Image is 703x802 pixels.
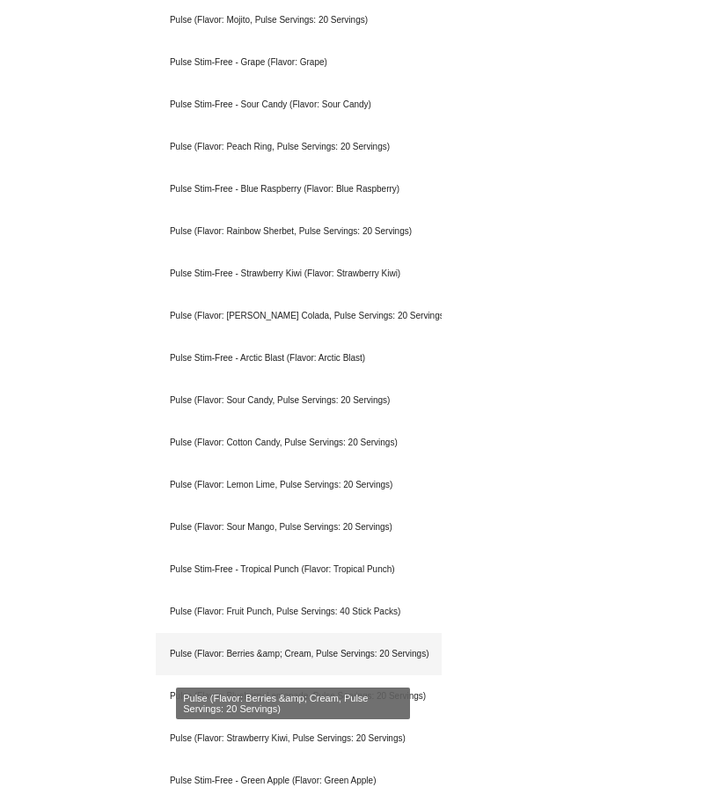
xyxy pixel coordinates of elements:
[156,295,442,337] div: Pulse (Flavor: [PERSON_NAME] Colada, Pulse Servings: 20 Servings)
[156,675,442,717] div: Pulse (Flavor: Blueberry Lemonade, Pulse Servings: 20 Servings)
[156,126,442,168] div: Pulse (Flavor: Peach Ring, Pulse Servings: 20 Servings)
[156,717,442,760] div: Pulse (Flavor: Strawberry Kiwi, Pulse Servings: 20 Servings)
[156,41,442,84] div: Pulse Stim-Free - Grape (Flavor: Grape)
[156,253,442,295] div: Pulse Stim-Free - Strawberry Kiwi (Flavor: Strawberry Kiwi)
[156,760,442,802] div: Pulse Stim-Free - Green Apple (Flavor: Green Apple)
[156,506,442,548] div: Pulse (Flavor: Sour Mango, Pulse Servings: 20 Servings)
[156,548,442,591] div: Pulse Stim-Free - Tropical Punch (Flavor: Tropical Punch)
[156,379,442,422] div: Pulse (Flavor: Sour Candy, Pulse Servings: 20 Servings)
[156,591,442,633] div: Pulse (Flavor: Fruit Punch, Pulse Servings: 40 Stick Packs)
[156,84,442,126] div: Pulse Stim-Free - Sour Candy (Flavor: Sour Candy)
[156,337,442,379] div: Pulse Stim-Free - Arctic Blast (Flavor: Arctic Blast)
[156,422,442,464] div: Pulse (Flavor: Cotton Candy, Pulse Servings: 20 Servings)
[156,464,442,506] div: Pulse (Flavor: Lemon Lime, Pulse Servings: 20 Servings)
[156,210,442,253] div: Pulse (Flavor: Rainbow Sherbet, Pulse Servings: 20 Servings)
[156,168,442,210] div: Pulse Stim-Free - Blue Raspberry (Flavor: Blue Raspberry)
[156,633,442,675] div: Pulse (Flavor: Berries &amp; Cream, Pulse Servings: 20 Servings)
